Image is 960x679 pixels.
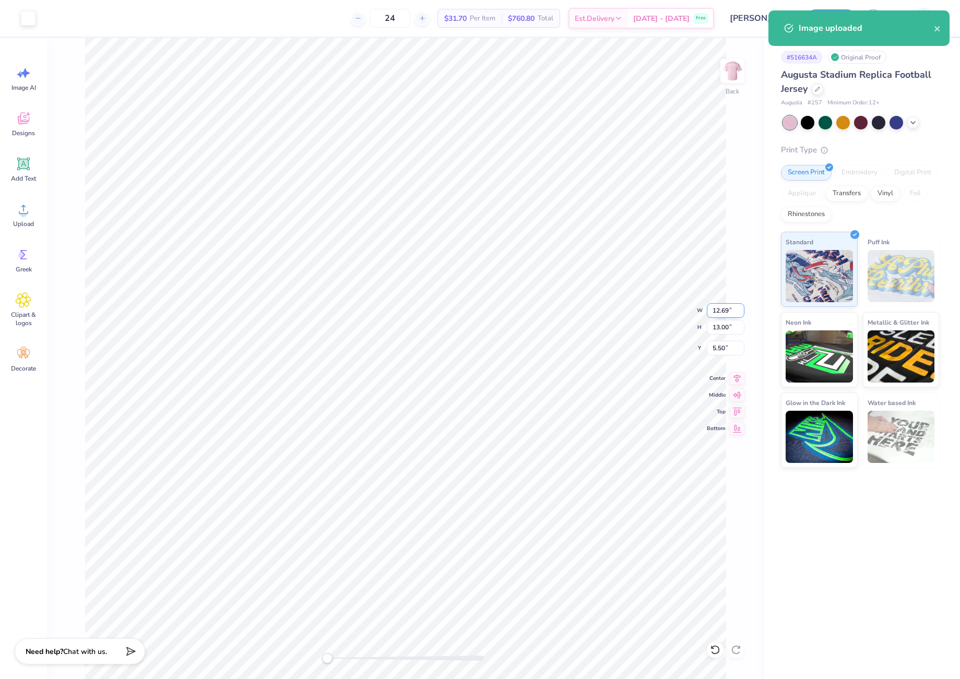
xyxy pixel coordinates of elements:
div: Applique [781,186,823,201]
span: Decorate [11,364,36,373]
span: Standard [786,236,813,247]
div: Image uploaded [799,22,934,34]
span: Free [696,15,706,22]
span: Chat with us. [63,647,107,657]
a: CD [895,8,939,29]
div: Back [726,87,739,96]
span: Minimum Order: 12 + [827,99,880,108]
span: Total [538,13,553,24]
div: Original Proof [828,51,886,64]
span: Per Item [470,13,495,24]
span: $31.70 [444,13,467,24]
div: Print Type [781,144,939,156]
img: Back [722,61,743,81]
div: Foil [903,186,928,201]
input: Untitled Design [722,8,799,29]
span: Greek [16,265,32,273]
img: Glow in the Dark Ink [786,411,853,463]
span: Middle [707,391,726,399]
span: Glow in the Dark Ink [786,397,845,408]
div: Rhinestones [781,207,832,222]
span: Augusta [781,99,802,108]
span: Top [707,408,726,416]
img: Standard [786,250,853,302]
div: Transfers [826,186,868,201]
img: Water based Ink [868,411,935,463]
span: # 257 [808,99,822,108]
input: – – [370,9,410,28]
img: Neon Ink [786,330,853,383]
div: Accessibility label [322,653,333,663]
span: Puff Ink [868,236,890,247]
div: Embroidery [835,165,884,181]
strong: Need help? [26,647,63,657]
span: Metallic & Glitter Ink [868,317,929,328]
div: Vinyl [871,186,900,201]
span: [DATE] - [DATE] [633,13,690,24]
span: Upload [13,220,34,228]
div: # 516634A [781,51,823,64]
span: Designs [12,129,35,137]
img: Puff Ink [868,250,935,302]
span: Clipart & logos [6,311,41,327]
div: Digital Print [887,165,938,181]
button: close [934,22,941,34]
img: Cedric Diasanta [914,8,934,29]
span: Center [707,374,726,383]
div: Screen Print [781,165,832,181]
span: Add Text [11,174,36,183]
span: Bottom [707,424,726,433]
img: Metallic & Glitter Ink [868,330,935,383]
span: Est. Delivery [575,13,614,24]
span: Augusta Stadium Replica Football Jersey [781,68,931,95]
span: Water based Ink [868,397,916,408]
span: Neon Ink [786,317,811,328]
span: Image AI [11,84,36,92]
span: $760.80 [508,13,535,24]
